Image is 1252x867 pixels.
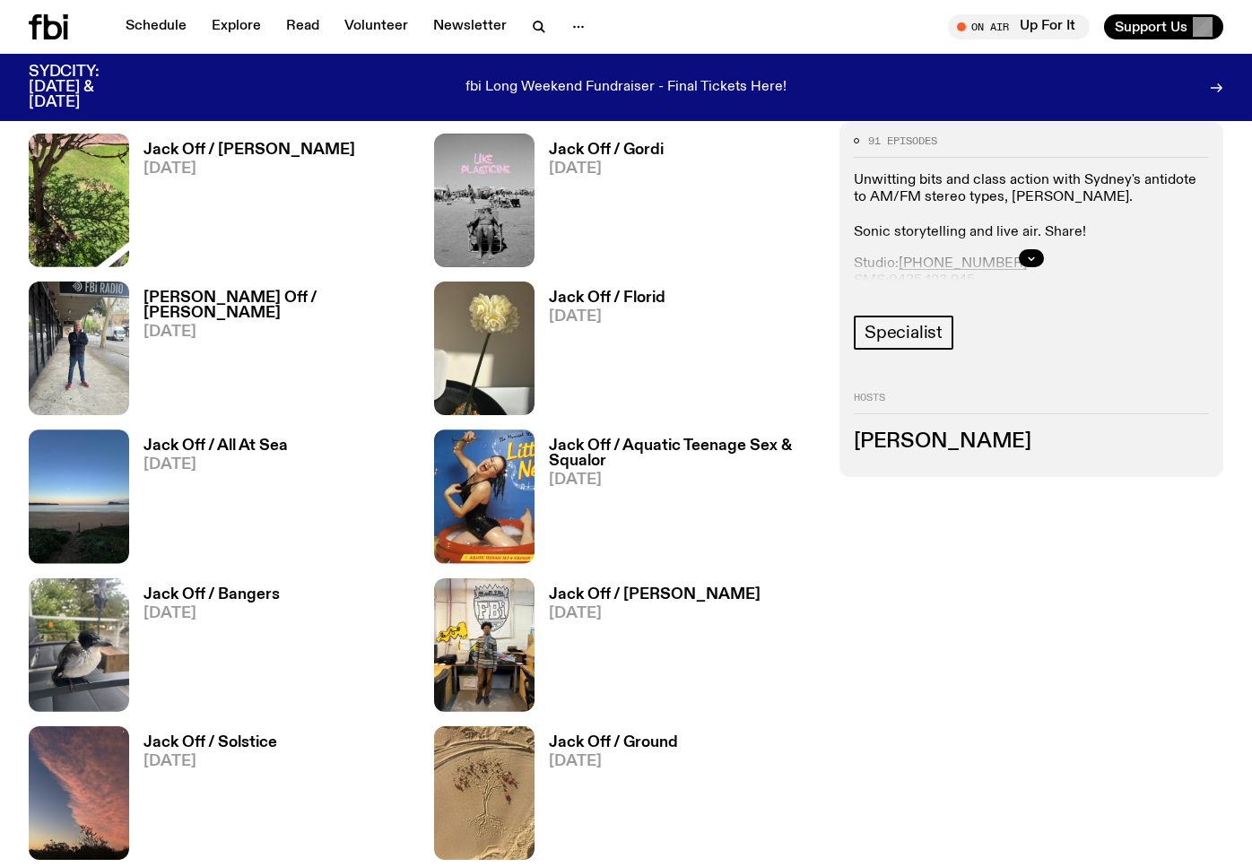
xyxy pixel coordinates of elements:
[275,14,330,39] a: Read
[549,438,818,469] h3: Jack Off / Aquatic Teenage Sex & Squalor
[865,323,943,342] span: Specialist
[143,325,413,340] span: [DATE]
[854,393,1209,414] h2: Hosts
[422,14,517,39] a: Newsletter
[549,754,678,769] span: [DATE]
[143,290,413,321] h3: [PERSON_NAME] Off / [PERSON_NAME]
[854,316,953,350] a: Specialist
[549,161,664,177] span: [DATE]
[129,587,280,712] a: Jack Off / Bangers[DATE]
[549,309,665,325] span: [DATE]
[129,290,413,415] a: [PERSON_NAME] Off / [PERSON_NAME][DATE]
[115,14,197,39] a: Schedule
[535,143,664,267] a: Jack Off / Gordi[DATE]
[201,14,272,39] a: Explore
[129,735,277,860] a: Jack Off / Solstice[DATE]
[143,754,277,769] span: [DATE]
[129,438,288,563] a: Jack Off / All At Sea[DATE]
[535,290,665,415] a: Jack Off / Florid[DATE]
[143,438,288,454] h3: Jack Off / All At Sea
[143,587,280,603] h3: Jack Off / Bangers
[434,429,535,563] img: Album cover of Little Nell sitting in a kiddie pool wearing a swimsuit
[549,290,665,306] h3: Jack Off / Florid
[535,438,818,563] a: Jack Off / Aquatic Teenage Sex & Squalor[DATE]
[854,432,1209,452] h3: [PERSON_NAME]
[143,735,277,750] h3: Jack Off / Solstice
[549,606,761,621] span: [DATE]
[143,161,355,177] span: [DATE]
[549,587,761,603] h3: Jack Off / [PERSON_NAME]
[334,14,419,39] a: Volunteer
[549,143,664,158] h3: Jack Off / Gordi
[1104,14,1223,39] button: Support Us
[535,587,761,712] a: Jack Off / [PERSON_NAME][DATE]
[868,135,937,145] span: 91 episodes
[465,80,787,96] p: fbi Long Weekend Fundraiser - Final Tickets Here!
[549,473,818,488] span: [DATE]
[129,143,355,267] a: Jack Off / [PERSON_NAME][DATE]
[143,457,288,473] span: [DATE]
[535,735,678,860] a: Jack Off / Ground[DATE]
[29,282,129,415] img: Charlie Owen standing in front of the fbi radio station
[549,735,678,750] h3: Jack Off / Ground
[948,14,1090,39] button: On AirUp For It
[1115,19,1187,35] span: Support Us
[854,172,1209,241] p: Unwitting bits and class action with Sydney's antidote to AM/FM stereo types, [PERSON_NAME]. Soni...
[143,143,355,158] h3: Jack Off / [PERSON_NAME]
[143,606,280,621] span: [DATE]
[29,65,143,110] h3: SYDCITY: [DATE] & [DATE]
